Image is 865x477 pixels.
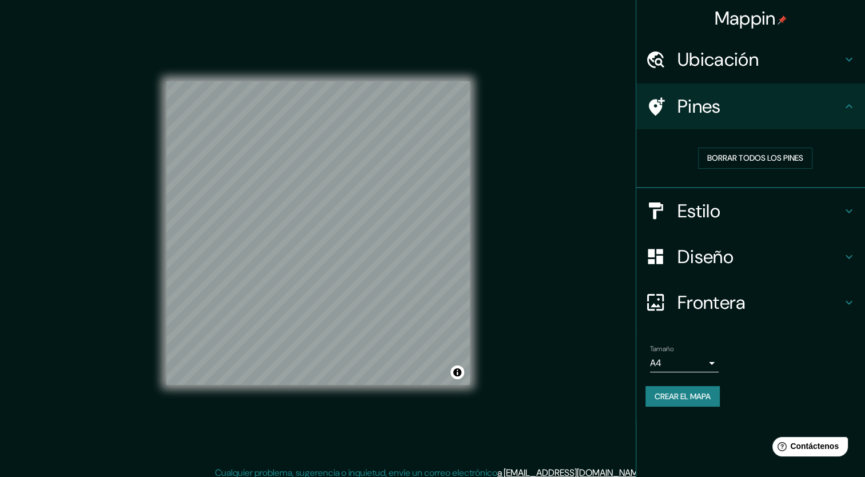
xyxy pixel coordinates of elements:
h4: Frontera [677,291,842,314]
font: Crear el mapa [655,389,711,404]
h4: Estilo [677,200,842,222]
h4: Ubicación [677,48,842,71]
div: A4 [650,354,719,372]
button: Borrar todos los pines [698,148,812,169]
div: Ubicación [636,37,865,82]
img: pin-icon.png [778,15,787,25]
div: Frontera [636,280,865,325]
font: Mappin [715,6,776,30]
div: Pines [636,84,865,129]
canvas: Mapa [166,81,470,385]
button: Alternar atribución [451,365,464,379]
label: Tamaño [650,344,673,353]
button: Crear el mapa [645,386,720,407]
h4: Diseño [677,245,842,268]
div: Estilo [636,188,865,234]
iframe: Help widget launcher [763,432,852,464]
font: Borrar todos los pines [707,151,803,165]
div: Diseño [636,234,865,280]
h4: Pines [677,95,842,118]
